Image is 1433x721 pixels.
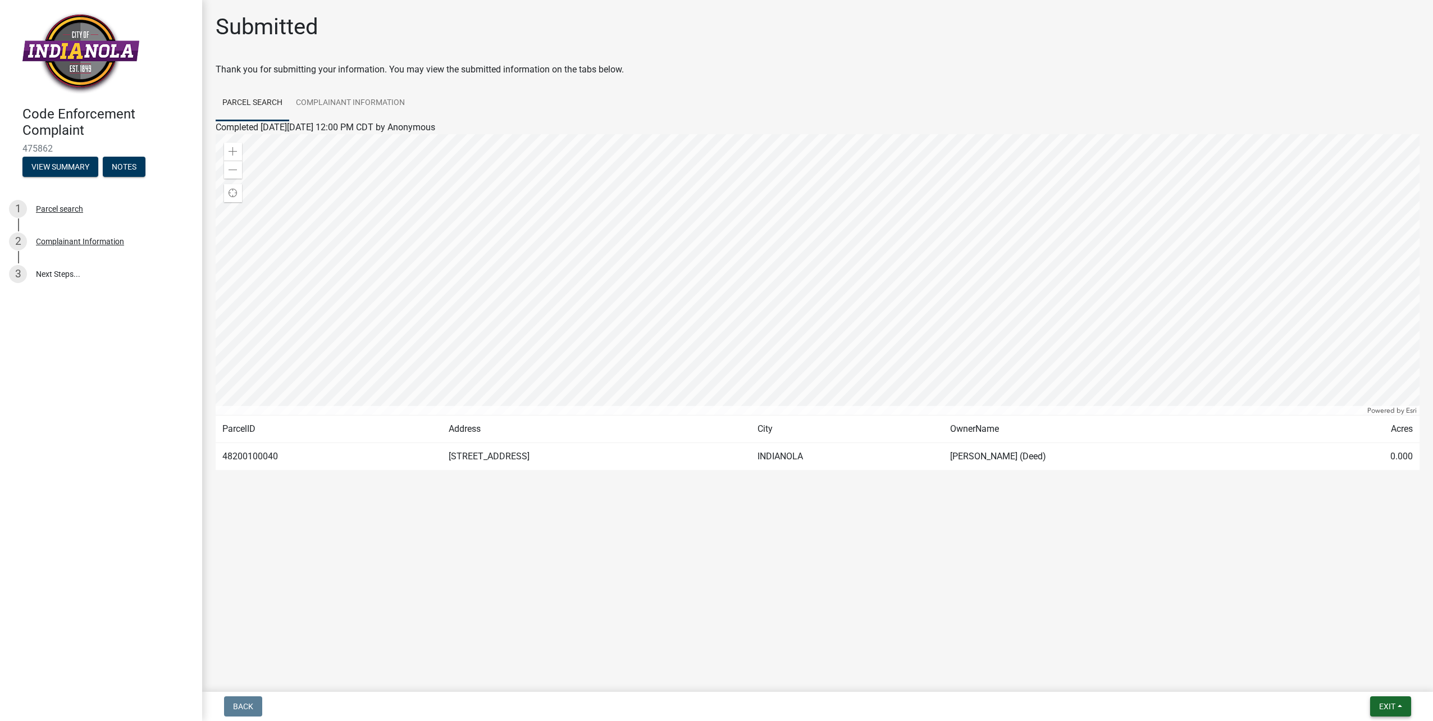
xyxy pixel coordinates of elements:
h4: Code Enforcement Complaint [22,106,193,139]
span: Completed [DATE][DATE] 12:00 PM CDT by Anonymous [216,122,435,133]
div: Powered by [1364,406,1420,415]
td: Acres [1302,416,1420,443]
td: OwnerName [943,416,1302,443]
button: Back [224,696,262,717]
div: 1 [9,200,27,218]
td: City [751,416,944,443]
td: [STREET_ADDRESS] [442,443,751,471]
div: Find my location [224,184,242,202]
div: Thank you for submitting your information. You may view the submitted information on the tabs below. [216,63,1420,76]
img: City of Indianola, Iowa [22,12,139,94]
button: Exit [1370,696,1411,717]
td: 0.000 [1302,443,1420,471]
div: Complainant Information [36,238,124,245]
h1: Submitted [216,13,318,40]
wm-modal-confirm: Summary [22,163,98,172]
div: Zoom out [224,161,242,179]
td: ParcelID [216,416,442,443]
div: 2 [9,232,27,250]
div: 3 [9,265,27,283]
span: Exit [1379,702,1395,711]
a: Complainant Information [289,85,412,121]
div: Parcel search [36,205,83,213]
td: INDIANOLA [751,443,944,471]
wm-modal-confirm: Notes [103,163,145,172]
div: Zoom in [224,143,242,161]
span: 475862 [22,143,180,154]
td: Address [442,416,751,443]
button: Notes [103,157,145,177]
a: Parcel search [216,85,289,121]
td: [PERSON_NAME] (Deed) [943,443,1302,471]
a: Esri [1406,407,1417,414]
span: Back [233,702,253,711]
button: View Summary [22,157,98,177]
td: 48200100040 [216,443,442,471]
